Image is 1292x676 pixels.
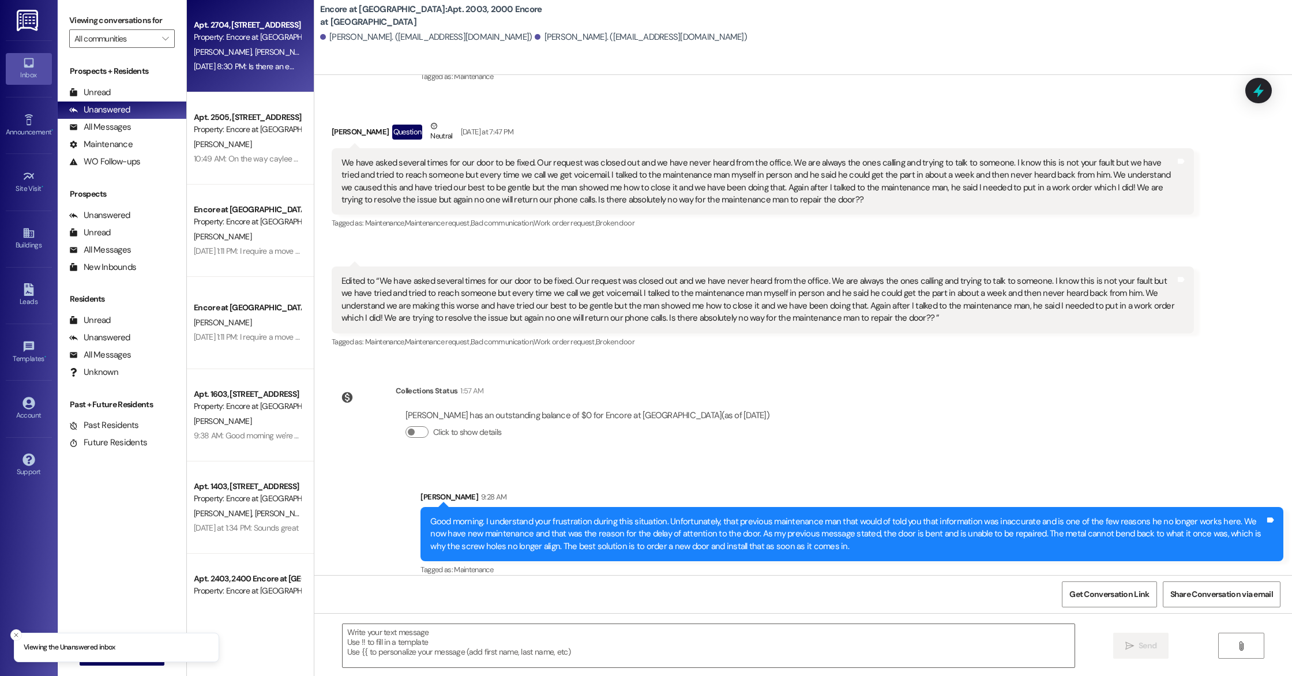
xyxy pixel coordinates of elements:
i:  [162,34,168,43]
span: Send [1139,640,1156,652]
div: All Messages [69,244,131,256]
div: Prospects + Residents [58,65,186,77]
div: Question [392,125,423,139]
a: Leads [6,280,52,311]
div: Apt. 2505, [STREET_ADDRESS] [194,111,301,123]
span: [PERSON_NAME] [194,231,251,242]
div: Apt. 1603, [STREET_ADDRESS] [194,388,301,400]
div: Property: Encore at [GEOGRAPHIC_DATA] [194,493,301,505]
a: Inbox [6,53,52,84]
i:  [1237,641,1245,651]
div: Property: Encore at [GEOGRAPHIC_DATA] [194,123,301,136]
div: Good morning. I understand your frustration during this situation. Unfortunately, that previous m... [430,516,1265,553]
div: Tagged as: [332,215,1195,231]
span: Broken door [596,337,634,347]
span: Maintenance [454,565,493,574]
div: Unread [69,314,111,326]
div: 1:57 AM [457,385,483,397]
div: Tagged as: [420,561,1283,578]
div: [PERSON_NAME]. ([EMAIL_ADDRESS][DOMAIN_NAME]) [535,31,747,43]
div: All Messages [69,121,131,133]
a: Buildings [6,223,52,254]
div: [PERSON_NAME] [420,491,1283,507]
div: Residents [58,293,186,305]
div: Collections Status [396,385,457,397]
span: • [42,183,43,191]
div: Property: Encore at [GEOGRAPHIC_DATA] [194,216,301,228]
div: Unread [69,87,111,99]
button: Share Conversation via email [1163,581,1280,607]
span: Broken door [596,218,634,228]
span: Maintenance , [365,337,405,347]
span: • [44,353,46,361]
span: Work order request , [534,337,596,347]
div: Future Residents [69,437,147,449]
div: [PERSON_NAME]. ([EMAIL_ADDRESS][DOMAIN_NAME]) [320,31,532,43]
label: Viewing conversations for [69,12,175,29]
span: [PERSON_NAME] [194,317,251,328]
div: 9:28 AM [478,491,506,503]
div: Unanswered [69,209,130,221]
button: Close toast [10,629,22,641]
a: Account [6,393,52,425]
button: Get Conversation Link [1062,581,1156,607]
div: 9:38 AM: Good morning we're traveling from out of state but we'll be there within the next 30 min... [194,430,529,441]
div: [PERSON_NAME] has an outstanding balance of $0 for Encore at [GEOGRAPHIC_DATA] (as of [DATE]) [405,410,769,422]
div: All Messages [69,349,131,361]
div: [DATE] 8:30 PM: Is there an emergency contact number? [194,61,384,72]
div: Property: Encore at [GEOGRAPHIC_DATA] [194,585,301,597]
div: Apt. 2403, 2400 Encore at [GEOGRAPHIC_DATA] [194,573,301,585]
div: Tagged as: [420,68,1283,85]
span: Maintenance request , [405,218,471,228]
p: Viewing the Unanswered inbox [24,643,115,653]
div: Prospects [58,188,186,200]
div: We have asked several times for our door to be fixed. Our request was closed out and we have neve... [341,157,1176,206]
div: Apt. 1403, [STREET_ADDRESS] [194,480,301,493]
div: Neutral [428,120,455,144]
div: [DATE] 1:11 PM: I require a move out inspection. Before I turn in keys [DATE] [194,246,434,256]
div: Unread [69,227,111,239]
div: [DATE] at 1:34 PM: Sounds great [194,523,298,533]
b: Encore at [GEOGRAPHIC_DATA]: Apt. 2003, 2000 Encore at [GEOGRAPHIC_DATA] [320,3,551,28]
div: Property: Encore at [GEOGRAPHIC_DATA] [194,400,301,412]
div: 10:49 AM: On the way caylee at publix getting money order [194,153,393,164]
div: Property: Encore at [GEOGRAPHIC_DATA] [194,31,301,43]
div: Edited to “We have asked several times for our door to be fixed. Our request was closed out and w... [341,275,1176,325]
span: [PERSON_NAME] [194,47,255,57]
div: Encore at [GEOGRAPHIC_DATA] [194,302,301,314]
span: Get Conversation Link [1069,588,1149,600]
div: [DATE] 1:11 PM: I require a move out inspection. Before I turn in keys [DATE] [194,332,434,342]
span: Maintenance , [365,218,405,228]
span: [PERSON_NAME] [194,508,255,519]
i:  [1125,641,1134,651]
label: Click to show details [433,426,501,438]
div: Unanswered [69,104,130,116]
div: Unanswered [69,332,130,344]
div: Apt. 2704, [STREET_ADDRESS] [194,19,301,31]
span: • [51,126,53,134]
img: ResiDesk Logo [17,10,40,31]
span: Maintenance [454,72,493,81]
div: Past + Future Residents [58,399,186,411]
span: Work order request , [534,218,596,228]
div: WO Follow-ups [69,156,140,168]
span: Maintenance request , [405,337,471,347]
a: Site Visit • [6,167,52,198]
input: All communities [74,29,156,48]
div: New Inbounds [69,261,136,273]
a: Support [6,450,52,481]
span: [PERSON_NAME] [254,508,312,519]
span: Bad communication , [471,337,534,347]
span: Share Conversation via email [1170,588,1273,600]
div: [DATE] at 7:47 PM [458,126,514,138]
div: Encore at [GEOGRAPHIC_DATA] [194,204,301,216]
div: Maintenance [69,138,133,151]
button: Send [1113,633,1169,659]
span: [PERSON_NAME] [194,416,251,426]
div: Tagged as: [332,333,1195,350]
span: [PERSON_NAME] [194,139,251,149]
div: [PERSON_NAME] [332,120,1195,148]
div: Past Residents [69,419,139,431]
div: Unknown [69,366,118,378]
a: Templates • [6,337,52,368]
